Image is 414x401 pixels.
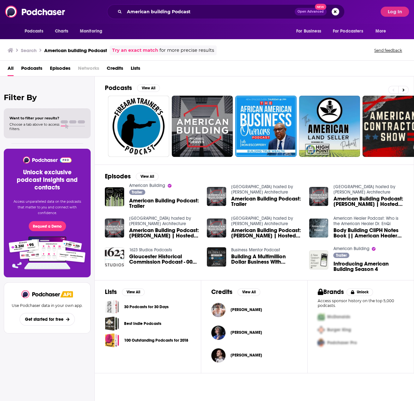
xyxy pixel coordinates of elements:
a: 100 Outstanding Podcasts for 2018 [105,333,119,347]
span: Burger King [327,327,351,332]
button: View All [136,173,159,180]
img: Podchaser - Follow, Share and Rate Podcasts [21,290,61,298]
h2: Filter By [4,93,91,102]
a: 100 Outstanding Podcasts for 2018 [124,337,188,344]
span: Networks [78,63,99,76]
a: Building A Multimillion Dollar Business With American Podcast Host John Lee Dumas [231,254,302,265]
span: Choose a tab above to access filters. [9,122,59,131]
button: Bradley MartynBradley Martyn [211,300,297,320]
a: 30 Podcasts for 30 Days [105,300,119,314]
a: Try an exact match [112,47,158,54]
span: [PERSON_NAME] [231,353,262,358]
button: open menu [20,25,51,37]
a: Gloucester Historical Commission Podcast - 001 - American Legion Building [129,254,200,265]
span: Get started for free [25,317,63,322]
button: View All [137,84,160,92]
a: 1623 Studios Podcasts [129,247,172,253]
span: All [8,63,14,76]
a: American Building Podcast: Martin Ditto | Hosted by Michael Graves Architecture [105,218,124,238]
a: American Building Podcast: Trailer [231,196,302,207]
span: McDonalds [327,314,350,320]
h2: Episodes [105,172,131,180]
img: American Building Podcast: Trailer [207,187,226,206]
a: American Building hosted by Michael Graves Architecture [129,216,191,226]
a: 30 Podcasts for 30 Days [124,303,169,310]
a: Best Indie Podcasts [124,320,161,327]
a: Business Mentor Podcast [231,247,280,253]
h2: Podcasts [105,84,132,92]
h3: Unlock exclusive podcast insights and contacts [11,169,83,191]
span: American Building Podcast: Trailer [129,198,200,209]
a: Bradley Martyn [231,307,262,312]
img: Matt McCusker [211,326,225,340]
span: for more precise results [159,47,214,54]
h2: Lists [105,288,117,296]
span: Podcasts [25,27,43,36]
img: American Building Podcast: Samer Hanini | Hosted by Michael Graves Architecture [309,187,328,206]
a: Credits [107,63,123,76]
img: Body Building CliPH Notes Book || American Healer Podcast [309,218,328,238]
img: Podchaser API banner [60,291,73,297]
a: Podcasts [21,63,42,76]
img: Third Pro Logo [315,336,327,349]
span: American Building Podcast: [PERSON_NAME] | Hosted by [PERSON_NAME] Architecture [129,228,200,238]
span: Building A Multimillion Dollar Business With American Podcast Host [PERSON_NAME] [231,254,302,265]
span: Lists [131,63,140,76]
a: Body Building CliPH Notes Book || American Healer Podcast [333,228,404,238]
img: Podchaser - Follow, Share and Rate Podcasts [22,156,72,164]
button: Request a Demo [29,221,66,231]
span: Charts [55,27,69,36]
a: Tyler Greene [231,353,262,358]
a: Charts [51,25,72,37]
span: Best Indie Podcasts [105,316,119,331]
img: American Building Podcast: Trailer [105,187,124,206]
button: Log In [381,7,409,17]
a: American Building [129,183,165,188]
input: Search podcasts, credits, & more... [124,7,295,17]
span: Monitoring [80,27,102,36]
button: Tyler GreeneTyler Greene [211,345,297,365]
span: American Building Podcast: [PERSON_NAME] | Hosted by [PERSON_NAME] Architecture [333,196,404,207]
a: EpisodesView All [105,172,159,180]
a: Matt McCusker [231,330,262,335]
h2: Brands [318,288,344,296]
a: Episodes [50,63,70,76]
span: [PERSON_NAME] [231,330,262,335]
h3: American building Podcast [44,47,107,53]
button: Get started for free [20,313,75,326]
h3: Search [21,47,37,53]
span: For Podcasters [333,27,363,36]
a: Introducing American Building Season 4 [333,261,404,272]
a: ListsView All [105,288,145,296]
a: American Building Podcast: Martin Ditto | Hosted by Michael Graves Architecture [129,228,200,238]
span: Open Advanced [297,10,324,13]
button: Send feedback [372,48,404,53]
img: Introducing American Building Season 4 [309,250,328,270]
span: Gloucester Historical Commission Podcast - 001 - [GEOGRAPHIC_DATA] [129,254,200,265]
a: Building A Multimillion Dollar Business With American Podcast Host John Lee Dumas [207,247,226,266]
a: CreditsView All [211,288,260,296]
a: Podchaser - Follow, Share and Rate Podcasts [5,6,66,18]
img: Second Pro Logo [315,323,327,336]
button: Open AdvancedNew [295,8,327,15]
span: Podchaser Pro [327,340,357,345]
img: American Building Podcast: Jon Pickard | Hosted by Michael Graves Architecture [207,218,226,238]
p: Access unparalleled data on the podcasts that matter to you and connect with confidence. [11,199,83,216]
a: American Building hosted by Michael Graves Architecture [333,184,395,195]
span: More [375,27,386,36]
span: Trailer [132,190,142,194]
button: open menu [292,25,329,37]
img: Pro Features [7,236,88,270]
